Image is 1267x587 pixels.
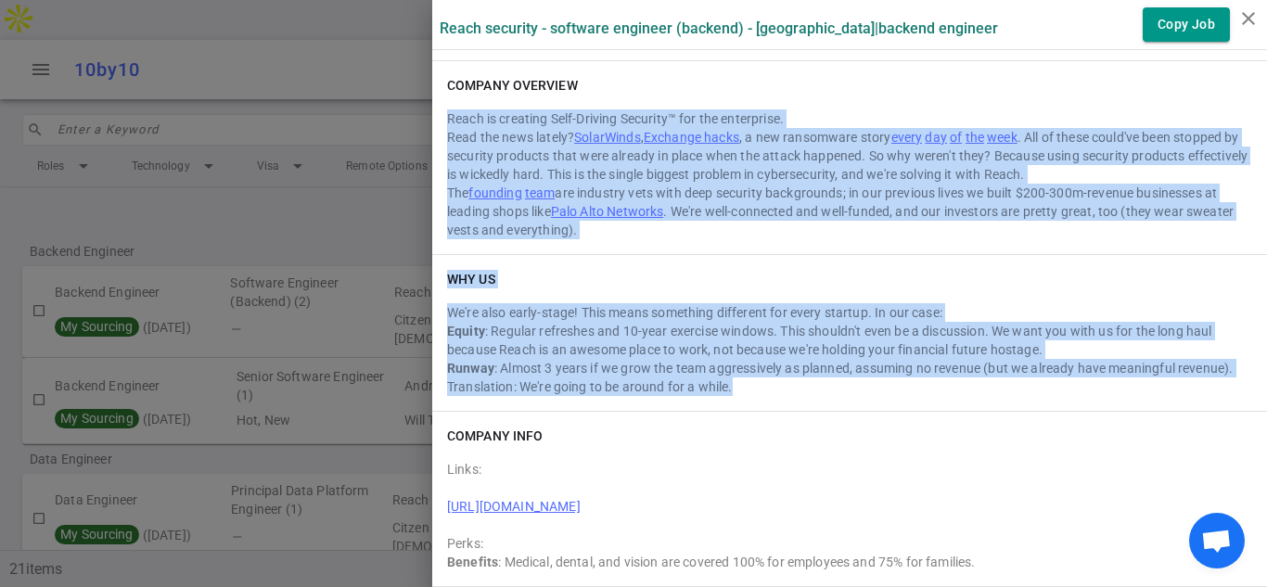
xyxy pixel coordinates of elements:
a: founding [468,185,521,200]
strong: Benefits [447,555,498,569]
h6: COMPANY OVERVIEW [447,76,578,95]
div: Reach is creating Self-Driving Security™ for the enterprise. [447,109,1252,128]
a: every [891,130,923,145]
strong: Equity [447,324,485,338]
div: : Almost 3 years if we grow the team aggressively as planned, assuming no revenue (but we already... [447,359,1252,396]
div: Open chat [1189,513,1245,568]
a: the [966,130,984,145]
i: close [1237,7,1260,30]
a: [URL][DOMAIN_NAME] [447,499,581,514]
a: Exchange hacks [644,130,739,145]
button: Copy Job [1143,7,1230,42]
div: Read the news lately? , , a new ransomware story . All of these could've been stopped by security... [447,128,1252,184]
h6: WHY US [447,270,495,288]
div: : Regular refreshes and 10-year exercise windows. This shouldn't even be a discussion. We want yo... [447,322,1252,359]
a: Palo Alto Networks [551,204,664,219]
a: team [525,185,556,200]
a: day [925,130,946,145]
div: We're also early-stage! This means something different for every startup. In our case: [447,303,1252,322]
h6: COMPANY INFO [447,427,543,445]
a: week [987,130,1017,145]
label: Reach Security - Software Engineer (Backend) - [GEOGRAPHIC_DATA] | Backend Engineer [440,19,998,37]
a: SolarWinds [574,130,641,145]
div: Links: Perks: [447,453,1252,571]
div: The are industry vets with deep security backgrounds; in our previous lives we built $200-300m-re... [447,184,1252,239]
strong: Runway [447,361,494,376]
div: : Medical, dental, and vision are covered 100% for employees and 75% for families. [447,553,1252,571]
a: of [950,130,962,145]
